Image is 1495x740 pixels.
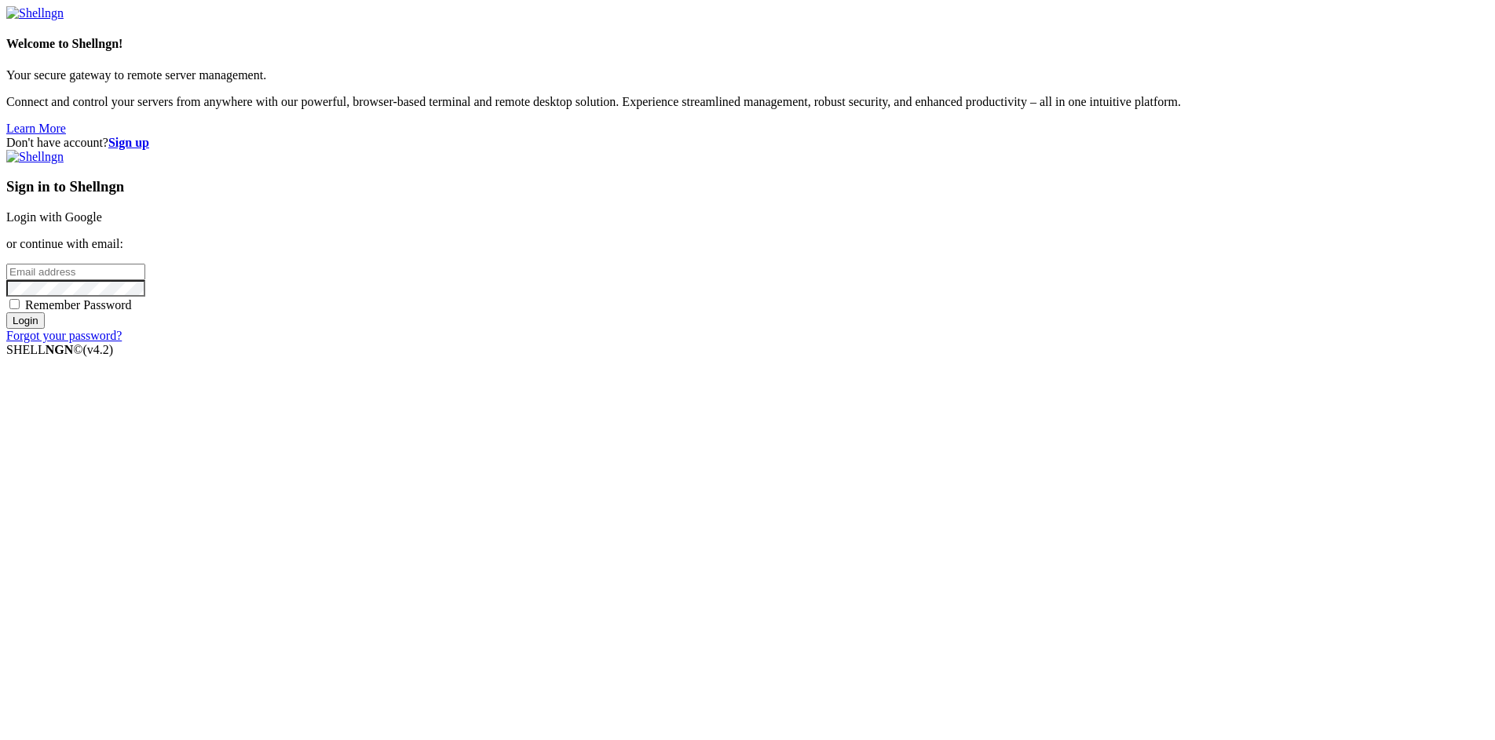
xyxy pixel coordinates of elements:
a: Login with Google [6,210,102,224]
span: Remember Password [25,298,132,312]
a: Forgot your password? [6,329,122,342]
input: Email address [6,264,145,280]
p: Your secure gateway to remote server management. [6,68,1489,82]
a: Sign up [108,136,149,149]
b: NGN [46,343,74,356]
span: SHELL © [6,343,113,356]
h4: Welcome to Shellngn! [6,37,1489,51]
div: Don't have account? [6,136,1489,150]
h3: Sign in to Shellngn [6,178,1489,195]
img: Shellngn [6,150,64,164]
p: or continue with email: [6,237,1489,251]
input: Login [6,312,45,329]
img: Shellngn [6,6,64,20]
input: Remember Password [9,299,20,309]
a: Learn More [6,122,66,135]
p: Connect and control your servers from anywhere with our powerful, browser-based terminal and remo... [6,95,1489,109]
span: 4.2.0 [83,343,114,356]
